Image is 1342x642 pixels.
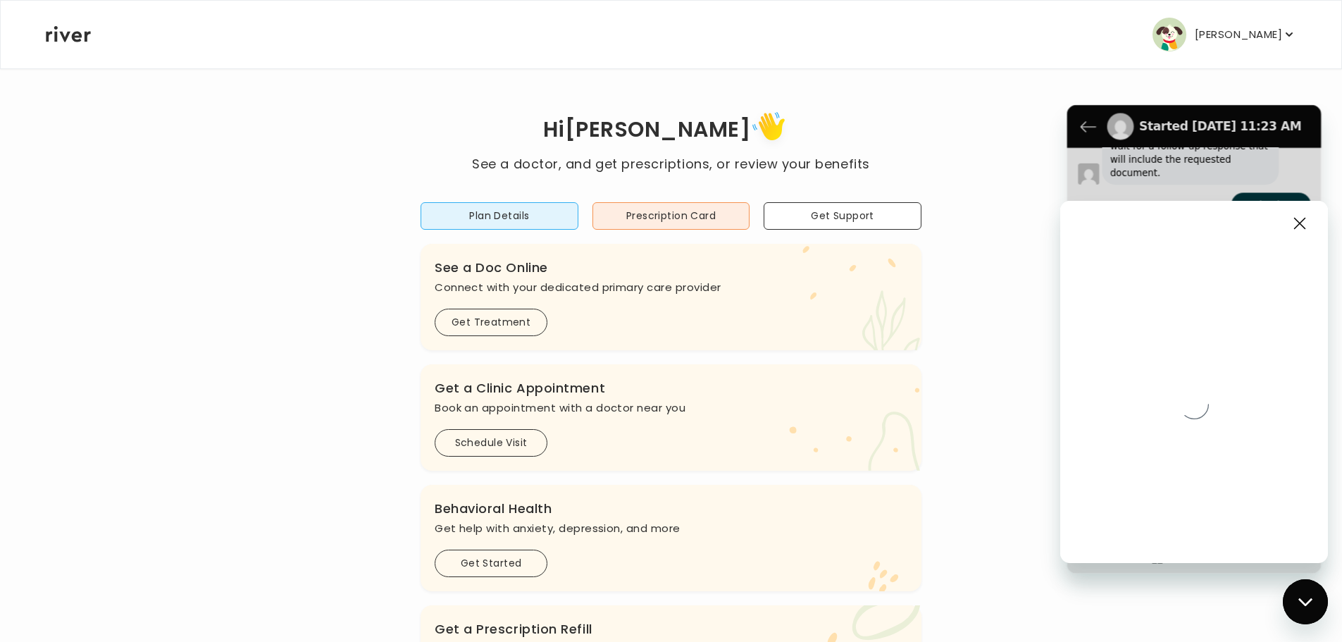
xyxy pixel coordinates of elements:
[435,499,907,519] h3: Behavioral Health
[435,398,907,418] p: Book an appointment with a doctor near you
[1060,201,1328,563] iframe: Webview window
[1152,18,1296,51] button: user avatar[PERSON_NAME]
[435,550,547,577] button: Get Started
[421,202,578,230] button: Plan Details
[1152,18,1186,51] img: user avatar
[435,519,907,538] p: Get help with anxiety, depression, and more
[1067,105,1322,574] iframe: Messaging window
[435,429,547,457] button: Schedule Visit
[592,202,750,230] button: Prescription Card
[435,309,547,336] button: Get Treatment
[472,107,869,154] h1: Hi [PERSON_NAME]
[1195,25,1282,44] p: [PERSON_NAME]
[435,378,907,398] h3: Get a Clinic Appointment
[1283,579,1328,624] iframe: Button to launch messaging window, conversation in progress
[472,154,869,174] p: See a doctor, and get prescriptions, or review your benefits
[435,258,907,278] h3: See a Doc Online
[435,619,907,639] h3: Get a Prescription Refill
[764,202,921,230] button: Get Support
[435,278,907,297] p: Connect with your dedicated primary care provider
